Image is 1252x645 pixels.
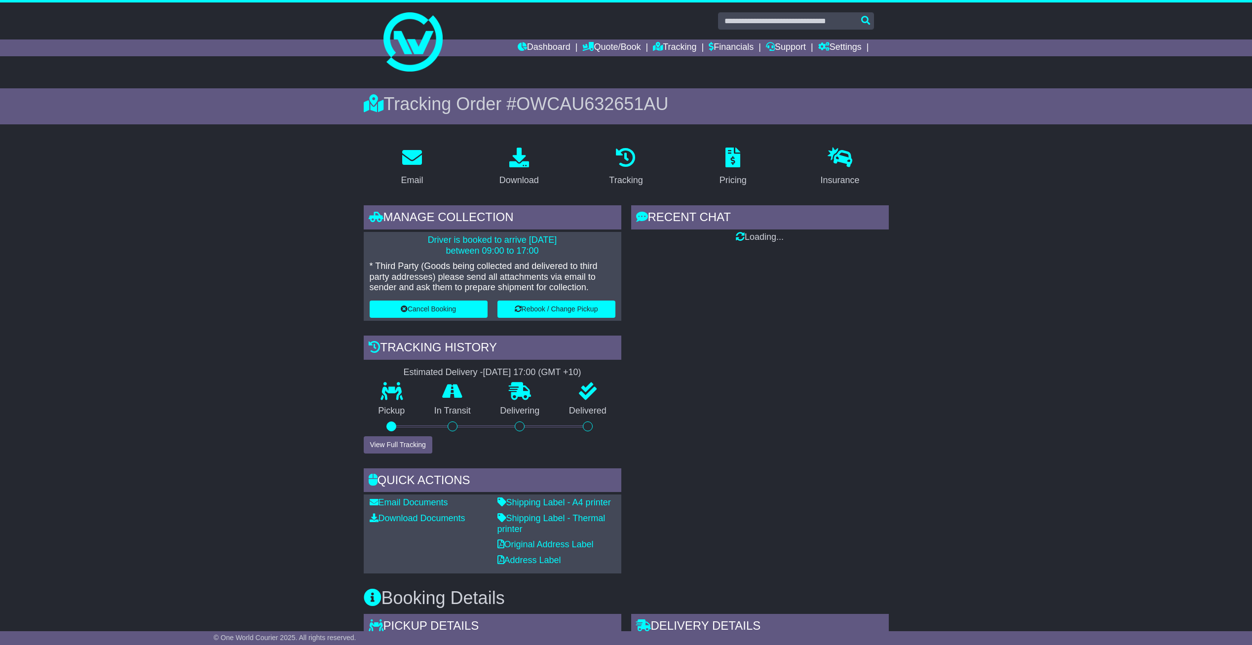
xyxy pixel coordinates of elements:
[364,436,432,454] button: View Full Tracking
[364,93,889,114] div: Tracking Order #
[419,406,486,417] p: In Transit
[516,94,668,114] span: OWCAU632651AU
[709,39,754,56] a: Financials
[370,497,448,507] a: Email Documents
[364,468,621,495] div: Quick Actions
[821,174,860,187] div: Insurance
[653,39,696,56] a: Tracking
[554,406,621,417] p: Delivered
[631,232,889,243] div: Loading...
[497,301,615,318] button: Rebook / Change Pickup
[631,614,889,641] div: Delivery Details
[370,261,615,293] p: * Third Party (Goods being collected and delivered to third party addresses) please send all atta...
[497,513,606,534] a: Shipping Label - Thermal printer
[364,588,889,608] h3: Booking Details
[364,336,621,362] div: Tracking history
[582,39,641,56] a: Quote/Book
[497,555,561,565] a: Address Label
[364,367,621,378] div: Estimated Delivery -
[497,497,611,507] a: Shipping Label - A4 printer
[713,144,753,190] a: Pricing
[483,367,581,378] div: [DATE] 17:00 (GMT +10)
[493,144,545,190] a: Download
[609,174,643,187] div: Tracking
[370,513,465,523] a: Download Documents
[364,406,420,417] p: Pickup
[497,539,594,549] a: Original Address Label
[518,39,570,56] a: Dashboard
[364,205,621,232] div: Manage collection
[766,39,806,56] a: Support
[499,174,539,187] div: Download
[814,144,866,190] a: Insurance
[394,144,429,190] a: Email
[370,301,488,318] button: Cancel Booking
[720,174,747,187] div: Pricing
[401,174,423,187] div: Email
[603,144,649,190] a: Tracking
[818,39,862,56] a: Settings
[486,406,555,417] p: Delivering
[214,634,356,642] span: © One World Courier 2025. All rights reserved.
[631,205,889,232] div: RECENT CHAT
[370,235,615,256] p: Driver is booked to arrive [DATE] between 09:00 to 17:00
[364,614,621,641] div: Pickup Details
